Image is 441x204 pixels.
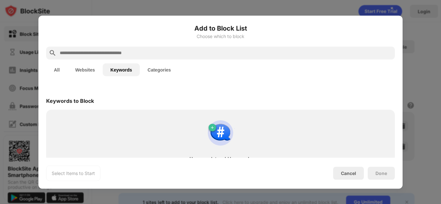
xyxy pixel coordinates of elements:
button: Websites [67,63,103,76]
div: Done [375,170,387,176]
button: All [46,63,67,76]
h6: Add to Block List [46,23,395,33]
img: search.svg [49,49,56,57]
div: Select Items to Start [52,170,95,176]
button: Keywords [103,63,140,76]
div: Cancel [341,170,356,176]
img: block-by-keyword.svg [205,117,236,148]
div: Choose which to block [46,34,395,39]
div: Use search to add keywords [58,156,383,161]
div: Keywords to Block [46,97,94,104]
button: Categories [140,63,179,76]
